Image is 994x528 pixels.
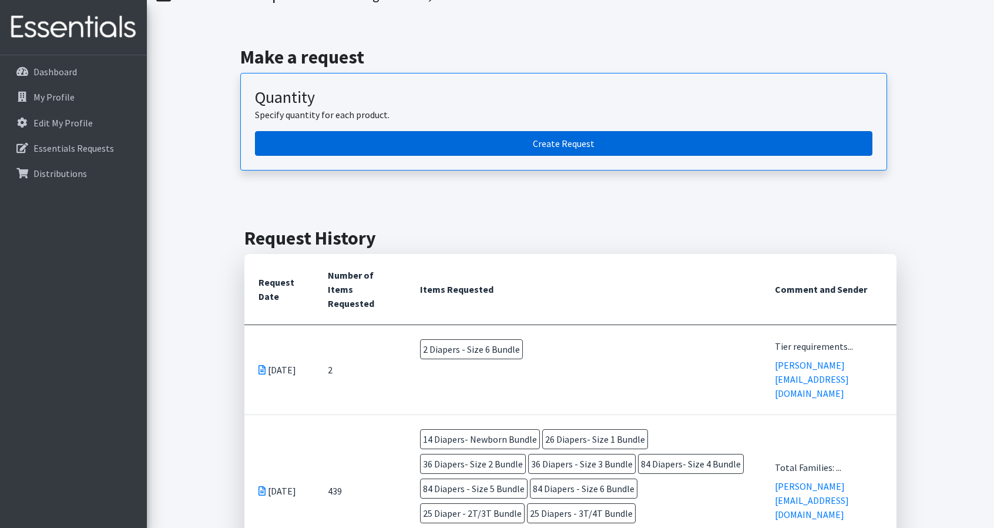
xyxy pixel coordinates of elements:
[5,111,142,135] a: Edit My Profile
[420,454,526,474] span: 36 Diapers- Size 2 Bundle
[775,339,882,353] div: Tier requirements...
[314,254,406,325] th: Number of Items Requested
[528,454,636,474] span: 36 Diapers - Size 3 Bundle
[33,91,75,103] p: My Profile
[33,66,77,78] p: Dashboard
[33,142,114,154] p: Essentials Requests
[638,454,744,474] span: 84 Diapers- Size 4 Bundle
[420,429,540,449] span: 14 Diapers- Newborn Bundle
[420,339,523,359] span: 2 Diapers - Size 6 Bundle
[5,60,142,83] a: Dashboard
[761,254,896,325] th: Comment and Sender
[240,46,901,68] h2: Make a request
[775,480,849,520] a: [PERSON_NAME][EMAIL_ADDRESS][DOMAIN_NAME]
[775,359,849,399] a: [PERSON_NAME][EMAIL_ADDRESS][DOMAIN_NAME]
[33,117,93,129] p: Edit My Profile
[255,108,872,122] p: Specify quantity for each product.
[244,325,314,415] td: [DATE]
[5,136,142,160] a: Essentials Requests
[314,325,406,415] td: 2
[5,162,142,185] a: Distributions
[5,85,142,109] a: My Profile
[5,8,142,47] img: HumanEssentials
[775,460,882,474] div: Total Families: ...
[255,131,872,156] a: Create a request by quantity
[420,503,525,523] span: 25 Diaper - 2T/3T Bundle
[33,168,87,179] p: Distributions
[527,503,636,523] span: 25 Diapers - 3T/4T Bundle
[530,479,637,499] span: 84 Diapers - Size 6 Bundle
[406,254,761,325] th: Items Requested
[244,227,896,249] h2: Request History
[420,479,528,499] span: 84 Diapers - Size 5 Bundle
[244,254,314,325] th: Request Date
[255,88,872,108] h3: Quantity
[542,429,648,449] span: 26 Diapers- Size 1 Bundle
